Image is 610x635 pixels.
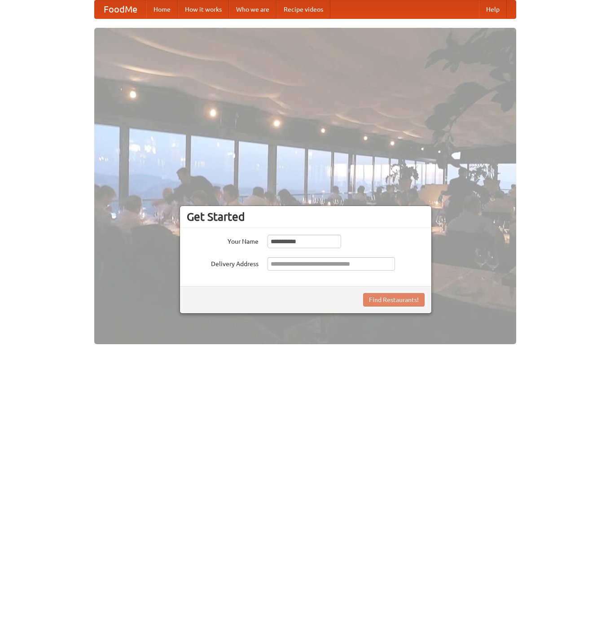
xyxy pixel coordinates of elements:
[187,257,259,268] label: Delivery Address
[187,210,425,223] h3: Get Started
[363,293,425,307] button: Find Restaurants!
[229,0,276,18] a: Who we are
[178,0,229,18] a: How it works
[187,235,259,246] label: Your Name
[146,0,178,18] a: Home
[276,0,330,18] a: Recipe videos
[479,0,507,18] a: Help
[95,0,146,18] a: FoodMe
